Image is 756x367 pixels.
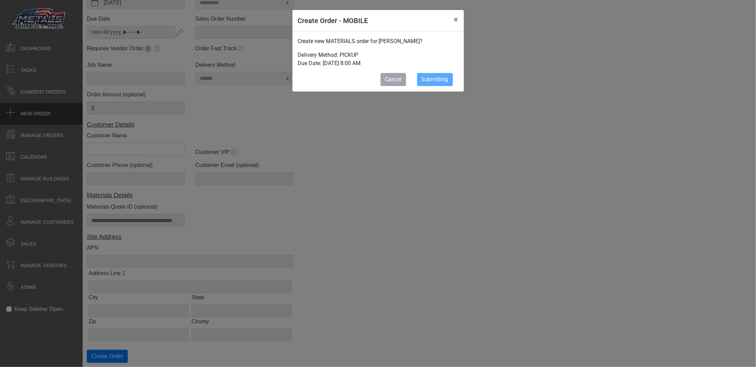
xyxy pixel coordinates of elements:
[422,76,448,83] span: Submitting
[298,15,368,26] h5: Create Order - MOBILE
[417,73,453,86] button: Submitting
[448,10,464,29] button: Close
[381,73,406,86] button: Cancel
[298,51,458,67] p: Delivery Method: PICKUP Due Date: [DATE] 8:00 AM
[298,37,458,45] p: Create new MATERIALS order for [PERSON_NAME]?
